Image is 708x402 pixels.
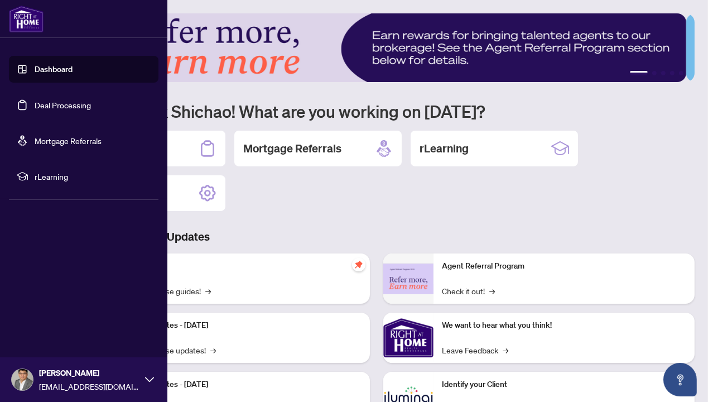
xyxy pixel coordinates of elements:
span: rLearning [35,170,151,183]
p: Agent Referral Program [442,260,686,272]
img: We want to hear what you think! [383,313,434,363]
button: Open asap [663,363,697,396]
span: [EMAIL_ADDRESS][DOMAIN_NAME] [39,380,139,393]
h3: Brokerage & Industry Updates [58,229,695,245]
p: Self-Help [117,260,361,272]
span: → [490,285,495,297]
button: 5 [679,71,683,75]
button: 2 [652,71,657,75]
h2: rLearning [420,141,469,156]
button: 4 [670,71,675,75]
p: Platform Updates - [DATE] [117,319,361,332]
a: Dashboard [35,64,73,74]
img: Agent Referral Program [383,264,434,294]
p: Identify your Client [442,379,686,391]
h1: Welcome back Shichao! What are you working on [DATE]? [58,100,695,122]
img: Slide 0 [58,13,686,82]
span: → [205,285,211,297]
h2: Mortgage Referrals [243,141,341,156]
a: Mortgage Referrals [35,136,102,146]
p: Platform Updates - [DATE] [117,379,361,391]
a: Check it out!→ [442,285,495,297]
a: Leave Feedback→ [442,344,509,356]
button: 1 [630,71,648,75]
span: pushpin [352,258,365,271]
span: → [210,344,216,356]
span: → [503,344,509,356]
img: logo [9,6,44,32]
button: 3 [661,71,666,75]
img: Profile Icon [12,369,33,390]
span: [PERSON_NAME] [39,367,139,379]
a: Deal Processing [35,100,91,110]
p: We want to hear what you think! [442,319,686,332]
